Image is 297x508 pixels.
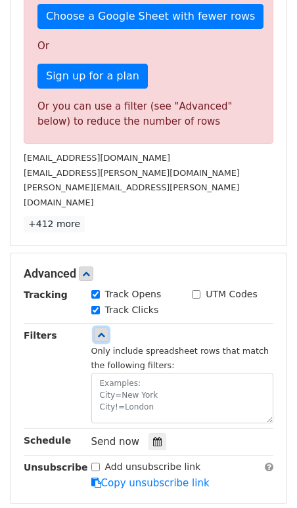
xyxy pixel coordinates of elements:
label: Track Opens [105,287,162,301]
label: Add unsubscribe link [105,460,201,474]
small: [EMAIL_ADDRESS][DOMAIN_NAME] [24,153,170,163]
span: Send now [91,436,140,448]
a: Copy unsubscribe link [91,477,210,489]
strong: Tracking [24,289,68,300]
a: Sign up for a plan [37,64,148,89]
label: Track Clicks [105,303,159,317]
a: Choose a Google Sheet with fewer rows [37,4,263,29]
p: Or [37,39,260,53]
div: Or you can use a filter (see "Advanced" below) to reduce the number of rows [37,99,260,129]
label: UTM Codes [206,287,257,301]
a: +412 more [24,216,85,232]
small: [EMAIL_ADDRESS][PERSON_NAME][DOMAIN_NAME] [24,168,240,178]
iframe: Chat Widget [231,445,297,508]
strong: Filters [24,330,57,341]
strong: Unsubscribe [24,462,88,473]
h5: Advanced [24,266,273,281]
small: [PERSON_NAME][EMAIL_ADDRESS][PERSON_NAME][DOMAIN_NAME] [24,182,239,207]
small: Only include spreadsheet rows that match the following filters: [91,346,269,371]
strong: Schedule [24,435,71,446]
